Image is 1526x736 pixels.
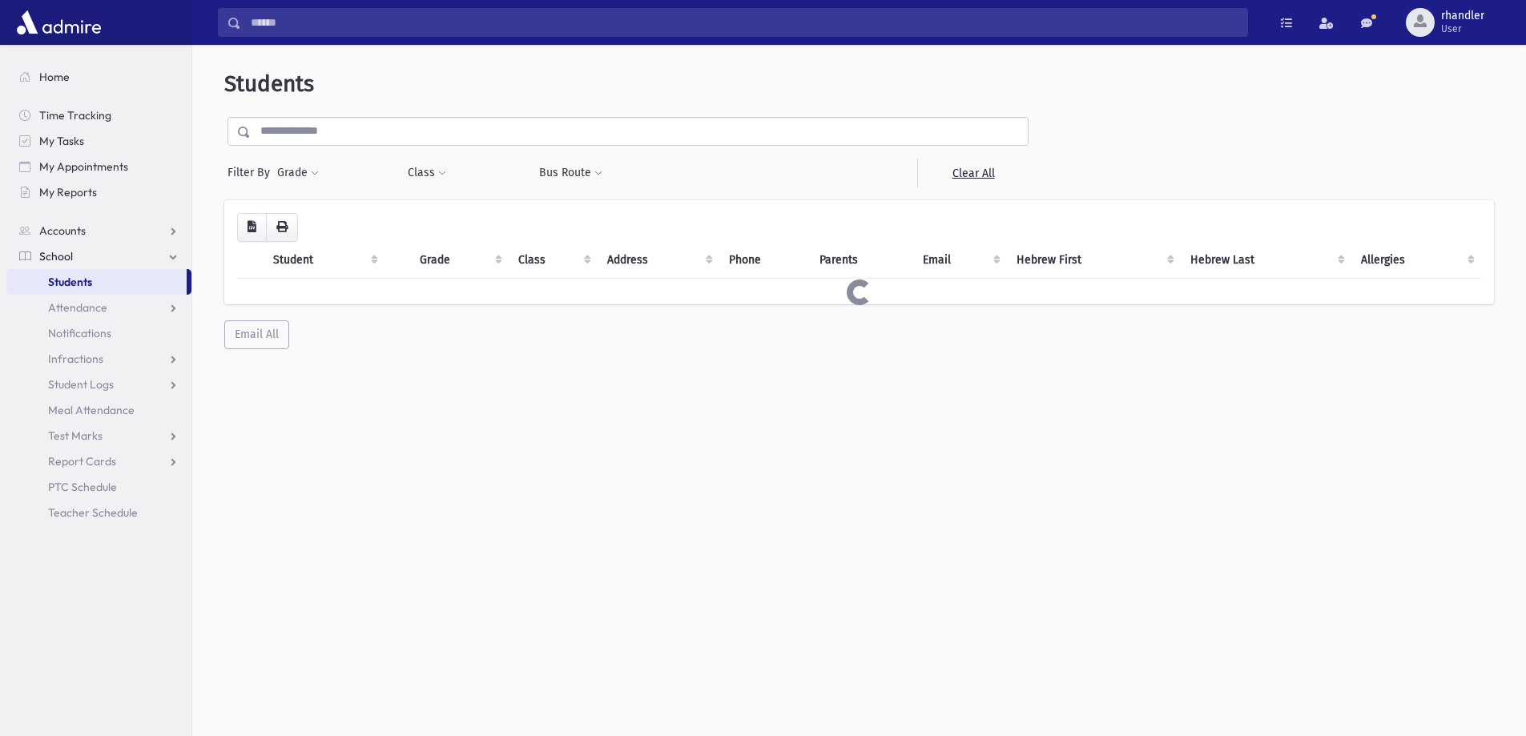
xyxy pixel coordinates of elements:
[6,346,191,372] a: Infractions
[48,377,114,392] span: Student Logs
[509,242,598,279] th: Class
[6,128,191,154] a: My Tasks
[48,300,107,315] span: Attendance
[410,242,508,279] th: Grade
[224,70,314,97] span: Students
[6,218,191,243] a: Accounts
[39,249,73,263] span: School
[6,397,191,423] a: Meal Attendance
[6,500,191,525] a: Teacher Schedule
[266,213,298,242] button: Print
[6,320,191,346] a: Notifications
[917,159,1029,187] a: Clear All
[6,64,191,90] a: Home
[6,423,191,448] a: Test Marks
[538,159,603,187] button: Bus Route
[6,474,191,500] a: PTC Schedule
[6,269,187,295] a: Students
[276,159,320,187] button: Grade
[810,242,913,279] th: Parents
[1007,242,1180,279] th: Hebrew First
[48,480,117,494] span: PTC Schedule
[48,428,103,443] span: Test Marks
[6,295,191,320] a: Attendance
[1441,10,1484,22] span: rhandler
[598,242,719,279] th: Address
[719,242,810,279] th: Phone
[48,352,103,366] span: Infractions
[39,185,97,199] span: My Reports
[913,242,1007,279] th: Email
[264,242,385,279] th: Student
[407,159,447,187] button: Class
[39,108,111,123] span: Time Tracking
[48,505,138,520] span: Teacher Schedule
[1441,22,1484,35] span: User
[13,6,105,38] img: AdmirePro
[227,164,276,181] span: Filter By
[6,154,191,179] a: My Appointments
[6,179,191,205] a: My Reports
[224,320,289,349] button: Email All
[39,70,70,84] span: Home
[6,372,191,397] a: Student Logs
[241,8,1247,37] input: Search
[48,454,116,469] span: Report Cards
[6,103,191,128] a: Time Tracking
[1181,242,1352,279] th: Hebrew Last
[1351,242,1481,279] th: Allergies
[237,213,267,242] button: CSV
[48,275,92,289] span: Students
[6,448,191,474] a: Report Cards
[48,403,135,417] span: Meal Attendance
[48,326,111,340] span: Notifications
[39,134,84,148] span: My Tasks
[6,243,191,269] a: School
[39,159,128,174] span: My Appointments
[39,223,86,238] span: Accounts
